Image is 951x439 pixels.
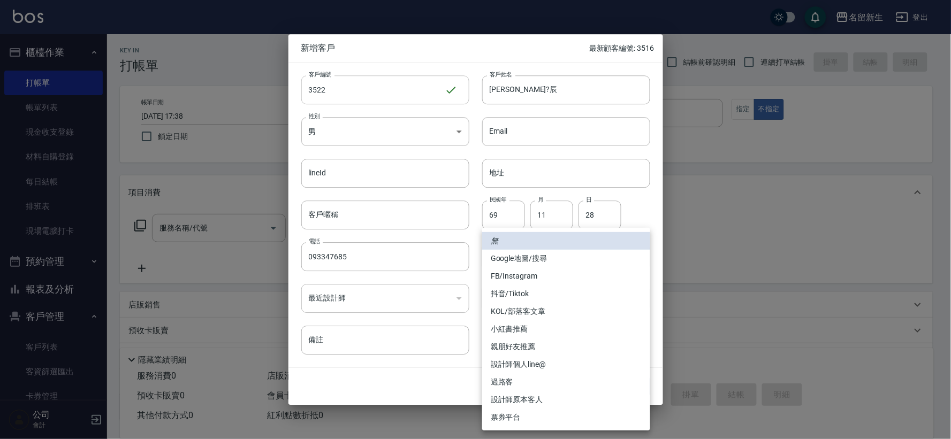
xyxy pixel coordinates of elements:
li: 小紅書推薦 [482,320,650,338]
li: 過路客 [482,373,650,391]
li: 親朋好友推薦 [482,338,650,356]
li: KOL/部落客文章 [482,303,650,320]
li: 設計師個人line@ [482,356,650,373]
li: 票券平台 [482,409,650,426]
li: 設計師原本客人 [482,391,650,409]
li: 抖音/Tiktok [482,285,650,303]
li: FB/Instagram [482,267,650,285]
em: 無 [491,235,498,247]
li: Google地圖/搜尋 [482,250,650,267]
